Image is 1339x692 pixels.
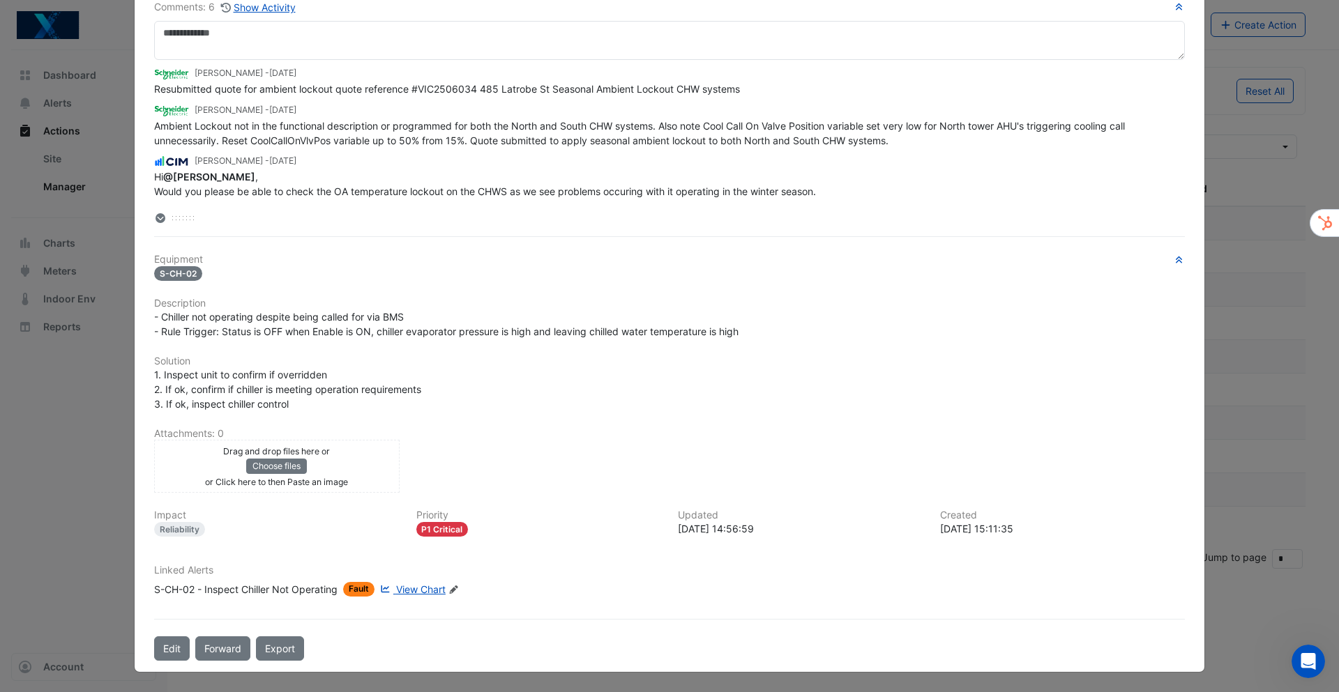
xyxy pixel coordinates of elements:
[154,582,338,597] div: S-CH-02 - Inspect Chiller Not Operating
[154,154,189,169] img: CIM
[154,355,1185,367] h6: Solution
[269,105,296,115] span: 2025-06-04 09:09:00
[163,171,255,183] span: ivan.spokojnyj@se.com [Schneider Electric]
[154,66,189,82] img: Schneider Electric
[416,509,662,521] h6: Priority
[154,428,1185,440] h6: Attachments: 0
[940,521,1186,536] div: [DATE] 15:11:35
[195,636,250,661] button: Forward
[940,509,1186,521] h6: Created
[195,67,296,79] small: [PERSON_NAME] -
[246,459,307,474] button: Choose files
[154,213,167,223] fa-layers: More
[154,509,400,521] h6: Impact
[154,298,1185,309] h6: Description
[154,311,739,337] span: - Chiller not operating despite being called for via BMS - Rule Trigger: Status is OFF when Enabl...
[269,155,296,166] span: 2025-06-03 14:29:42
[154,564,1185,576] h6: Linked Alerts
[154,120,1128,146] span: Ambient Lockout not in the functional description or programmed for both the North and South CHW ...
[223,446,330,456] small: Drag and drop files here or
[269,68,296,78] span: 2025-09-02 14:56:59
[154,102,189,118] img: Schneider Electric
[205,477,348,487] small: or Click here to then Paste an image
[678,509,923,521] h6: Updated
[154,522,205,537] div: Reliability
[195,155,296,167] small: [PERSON_NAME] -
[195,104,296,116] small: [PERSON_NAME] -
[377,582,446,597] a: View Chart
[678,521,923,536] div: [DATE] 14:56:59
[154,83,740,95] span: Resubmitted quote for ambient lockout quote reference #VIC2506034 485 Latrobe St Seasonal Ambient...
[416,522,469,537] div: P1 Critical
[154,636,190,661] button: Edit
[1292,645,1325,678] iframe: Intercom live chat
[343,582,375,597] span: Fault
[154,266,202,281] span: S-CH-02
[256,636,304,661] a: Export
[154,254,1185,266] h6: Equipment
[396,583,446,595] span: View Chart
[154,369,421,410] span: 1. Inspect unit to confirm if overridden 2. If ok, confirm if chiller is meeting operation requir...
[448,585,459,595] fa-icon: Edit Linked Alerts
[154,171,816,212] span: Hi , Would you please be able to check the OA temperature lockout on the CHWS as we see problems ...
